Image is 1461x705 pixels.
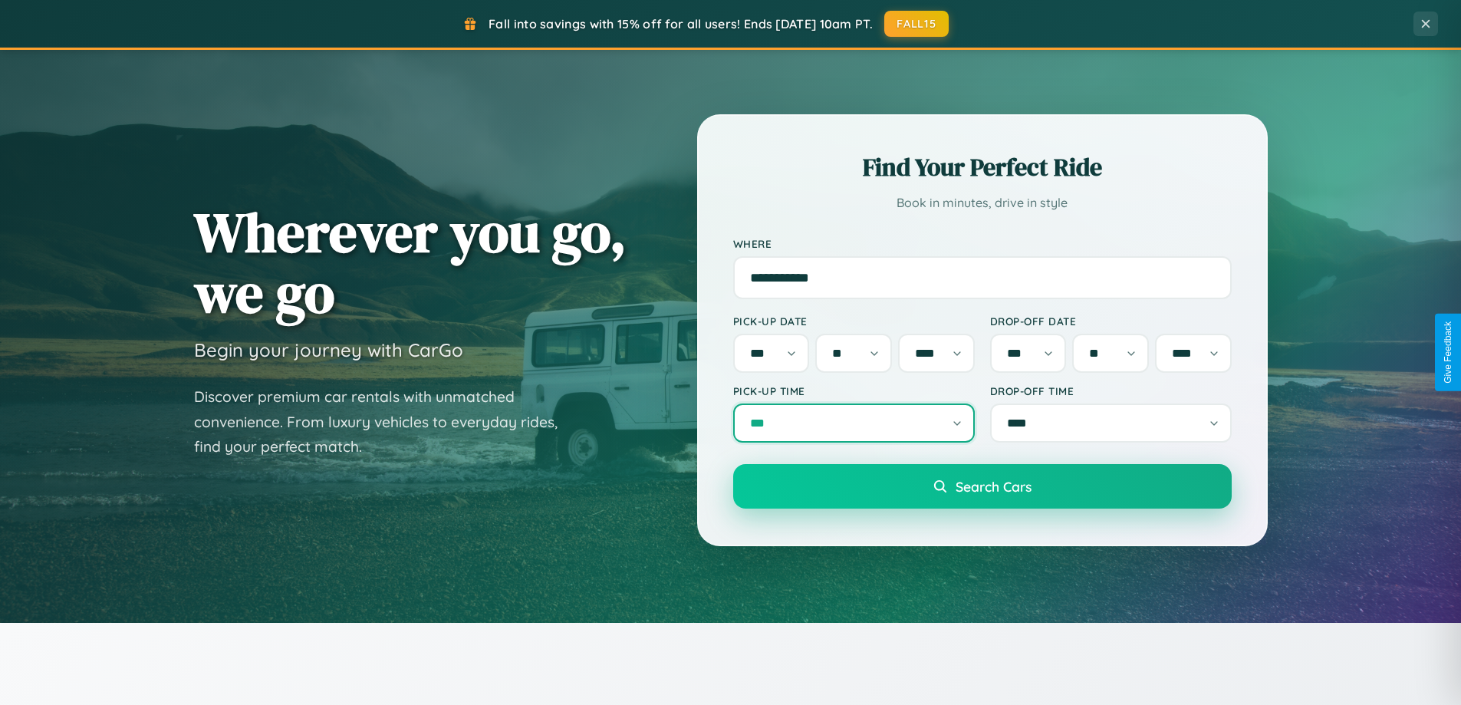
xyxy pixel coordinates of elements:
button: Search Cars [733,464,1232,509]
span: Search Cars [956,478,1032,495]
span: Fall into savings with 15% off for all users! Ends [DATE] 10am PT. [489,16,873,31]
label: Pick-up Date [733,315,975,328]
p: Book in minutes, drive in style [733,192,1232,214]
button: FALL15 [884,11,949,37]
div: Give Feedback [1443,321,1453,384]
h1: Wherever you go, we go [194,202,627,323]
label: Drop-off Date [990,315,1232,328]
p: Discover premium car rentals with unmatched convenience. From luxury vehicles to everyday rides, ... [194,384,577,460]
label: Pick-up Time [733,384,975,397]
h3: Begin your journey with CarGo [194,338,463,361]
label: Where [733,237,1232,250]
h2: Find Your Perfect Ride [733,150,1232,184]
label: Drop-off Time [990,384,1232,397]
